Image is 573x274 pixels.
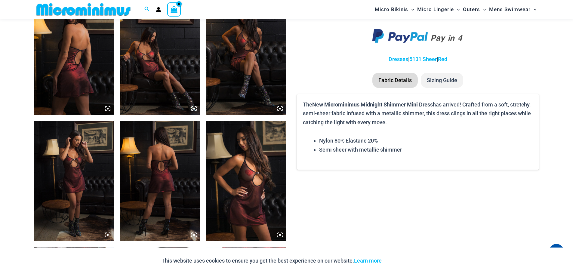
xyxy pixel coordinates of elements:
span: Menu Toggle [408,2,414,17]
p: This website uses cookies to ensure you get the best experience on our website. [162,256,382,265]
span: Menu Toggle [454,2,460,17]
img: MM SHOP LOGO FLAT [34,3,133,16]
span: Outers [463,2,480,17]
a: Sheer [423,56,437,62]
nav: Site Navigation [372,1,539,18]
img: Midnight Shimmer Red 5131 Dress [34,121,114,241]
a: Micro LingerieMenu ToggleMenu Toggle [416,2,461,17]
a: Learn more [354,257,382,264]
img: Midnight Shimmer Red 5131 Dress [206,121,287,241]
a: Dresses [389,56,408,62]
li: Nylon 80% Elastane 20% [319,136,533,145]
a: Search icon link [144,6,150,13]
span: Mens Swimwear [489,2,531,17]
b: New Microminimus Midnight Shimmer Mini Dress [312,101,433,108]
span: Micro Lingerie [417,2,454,17]
a: Account icon link [156,7,161,12]
li: Fabric Details [372,73,418,88]
span: Micro Bikinis [375,2,408,17]
li: Sizing Guide [421,73,463,88]
li: Semi sheer with metallic shimmer [319,145,533,154]
p: The has arrived! Crafted from a soft, stretchy, semi-sheer fabric infused with a metallic shimmer... [303,100,533,127]
img: Midnight Shimmer Red 5131 Dress [120,121,200,241]
p: | | | [297,55,539,64]
button: Accept [386,254,412,268]
a: OutersMenu ToggleMenu Toggle [461,2,488,17]
a: Mens SwimwearMenu ToggleMenu Toggle [488,2,538,17]
a: Red [438,56,447,62]
a: View Shopping Cart, empty [167,2,181,16]
a: Micro BikinisMenu ToggleMenu Toggle [373,2,416,17]
a: 5131 [409,56,421,62]
span: Menu Toggle [480,2,486,17]
span: Menu Toggle [531,2,537,17]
